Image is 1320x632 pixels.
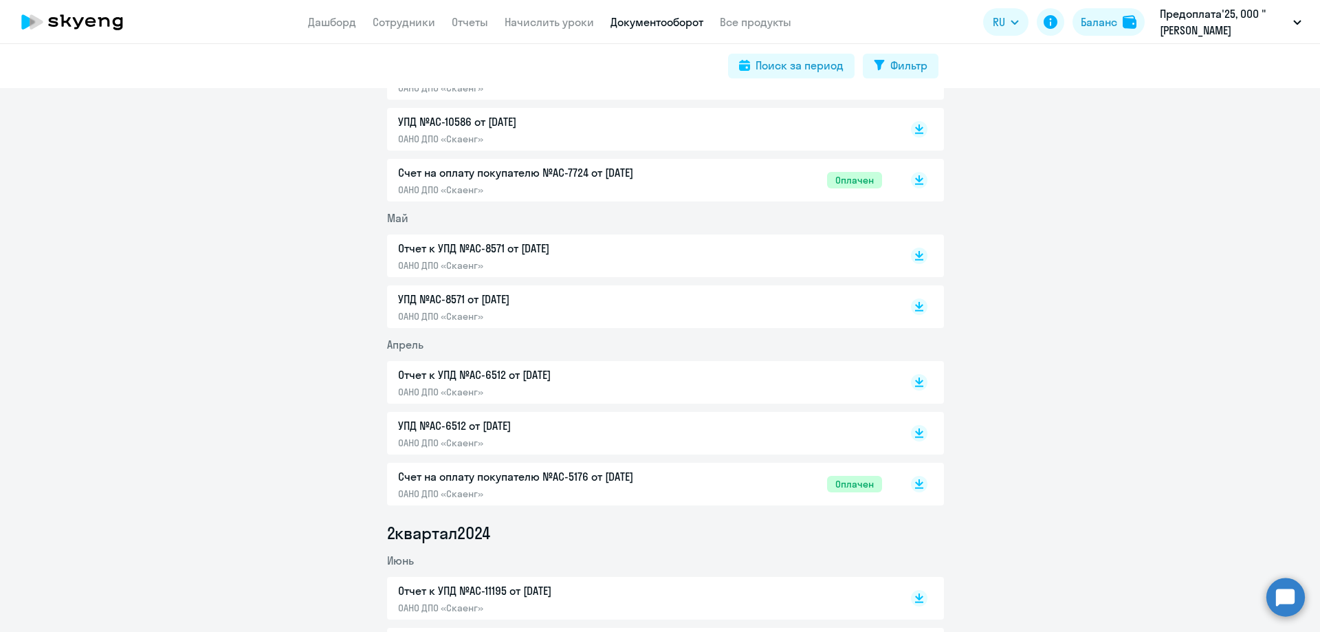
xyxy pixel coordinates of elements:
[863,54,938,78] button: Фильтр
[398,582,882,614] a: Отчет к УПД №AC-11195 от [DATE]ОАНО ДПО «Скаенг»
[398,291,882,323] a: УПД №AC-8571 от [DATE]ОАНО ДПО «Скаенг»
[387,522,944,544] li: 2 квартал 2024
[398,468,882,500] a: Счет на оплату покупателю №AC-5176 от [DATE]ОАНО ДПО «Скаенг»Оплачен
[1160,6,1288,39] p: Предоплата'25, ООО "[PERSON_NAME] РАМЕНСКОЕ"
[373,15,435,29] a: Сотрудники
[308,15,356,29] a: Дашборд
[398,133,687,145] p: ОАНО ДПО «Скаенг»
[398,468,687,485] p: Счет на оплату покупателю №AC-5176 от [DATE]
[728,54,855,78] button: Поиск за период
[398,240,882,272] a: Отчет к УПД №AC-8571 от [DATE]ОАНО ДПО «Скаенг»
[387,338,423,351] span: Апрель
[398,602,687,614] p: ОАНО ДПО «Скаенг»
[398,240,687,257] p: Отчет к УПД №AC-8571 от [DATE]
[398,184,687,196] p: ОАНО ДПО «Скаенг»
[610,15,703,29] a: Документооборот
[1081,14,1117,30] div: Баланс
[398,164,882,196] a: Счет на оплату покупателю №AC-7724 от [DATE]ОАНО ДПО «Скаенг»Оплачен
[398,488,687,500] p: ОАНО ДПО «Скаенг»
[398,82,687,94] p: ОАНО ДПО «Скаенг»
[890,57,927,74] div: Фильтр
[398,582,687,599] p: Отчет к УПД №AC-11195 от [DATE]
[827,476,882,492] span: Оплачен
[1153,6,1308,39] button: Предоплата'25, ООО "[PERSON_NAME] РАМЕНСКОЕ"
[398,113,687,130] p: УПД №AC-10586 от [DATE]
[983,8,1028,36] button: RU
[398,259,687,272] p: ОАНО ДПО «Скаенг»
[398,417,687,434] p: УПД №AC-6512 от [DATE]
[993,14,1005,30] span: RU
[452,15,488,29] a: Отчеты
[720,15,791,29] a: Все продукты
[398,291,687,307] p: УПД №AC-8571 от [DATE]
[398,386,687,398] p: ОАНО ДПО «Скаенг»
[505,15,594,29] a: Начислить уроки
[1072,8,1145,36] button: Балансbalance
[827,172,882,188] span: Оплачен
[387,554,414,567] span: Июнь
[398,164,687,181] p: Счет на оплату покупателю №AC-7724 от [DATE]
[398,367,882,398] a: Отчет к УПД №AC-6512 от [DATE]ОАНО ДПО «Скаенг»
[398,437,687,449] p: ОАНО ДПО «Скаенг»
[387,211,408,225] span: Май
[756,57,844,74] div: Поиск за период
[398,113,882,145] a: УПД №AC-10586 от [DATE]ОАНО ДПО «Скаенг»
[398,417,882,449] a: УПД №AC-6512 от [DATE]ОАНО ДПО «Скаенг»
[398,367,687,383] p: Отчет к УПД №AC-6512 от [DATE]
[1123,15,1136,29] img: balance
[398,310,687,323] p: ОАНО ДПО «Скаенг»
